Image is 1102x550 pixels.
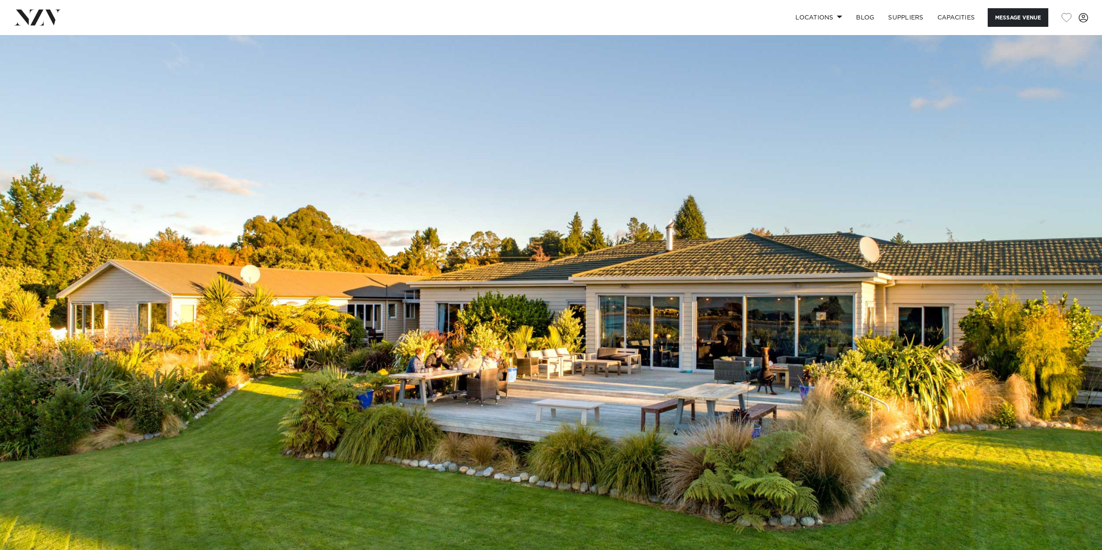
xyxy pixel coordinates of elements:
a: Locations [789,8,849,27]
img: nzv-logo.png [14,10,61,25]
a: BLOG [849,8,881,27]
a: SUPPLIERS [881,8,930,27]
button: Message Venue [988,8,1048,27]
a: Capacities [931,8,982,27]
